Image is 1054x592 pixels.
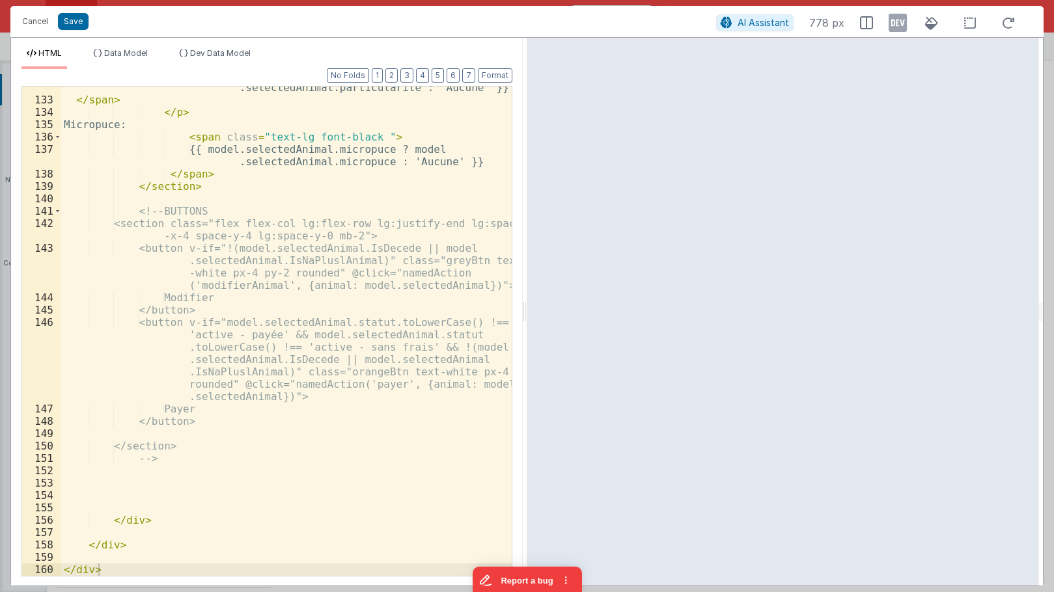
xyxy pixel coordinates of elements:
button: No Folds [327,68,369,83]
span: AI Assistant [738,17,789,28]
div: 154 [22,489,61,502]
div: 148 [22,415,61,427]
div: 160 [22,563,61,576]
div: 139 [22,180,61,193]
button: Format [478,68,512,83]
button: Save [58,13,89,30]
div: 151 [22,452,61,464]
div: 155 [22,502,61,514]
div: 144 [22,291,61,304]
div: 152 [22,464,61,477]
div: 140 [22,193,61,205]
div: 159 [22,551,61,563]
div: 149 [22,427,61,440]
button: 3 [400,68,413,83]
div: 157 [22,526,61,539]
div: 153 [22,477,61,489]
button: 2 [385,68,398,83]
div: 145 [22,304,61,316]
div: 146 [22,316,61,403]
div: 150 [22,440,61,452]
button: 5 [432,68,444,83]
div: 156 [22,514,61,526]
button: AI Assistant [716,14,794,31]
button: 1 [372,68,383,83]
button: 4 [416,68,429,83]
div: 141 [22,205,61,217]
span: Dev Data Model [190,48,251,58]
div: 143 [22,242,61,291]
button: Cancel [16,12,55,31]
span: HTML [38,48,62,58]
div: 135 [22,118,61,131]
div: 138 [22,168,61,180]
button: 7 [462,68,475,83]
div: 147 [22,403,61,415]
div: 142 [22,217,61,242]
div: 134 [22,106,61,118]
div: 133 [22,94,61,106]
div: 136 [22,131,61,143]
span: 778 px [809,15,844,31]
div: 137 [22,143,61,168]
span: Data Model [104,48,148,58]
div: 158 [22,539,61,551]
button: 6 [447,68,460,83]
